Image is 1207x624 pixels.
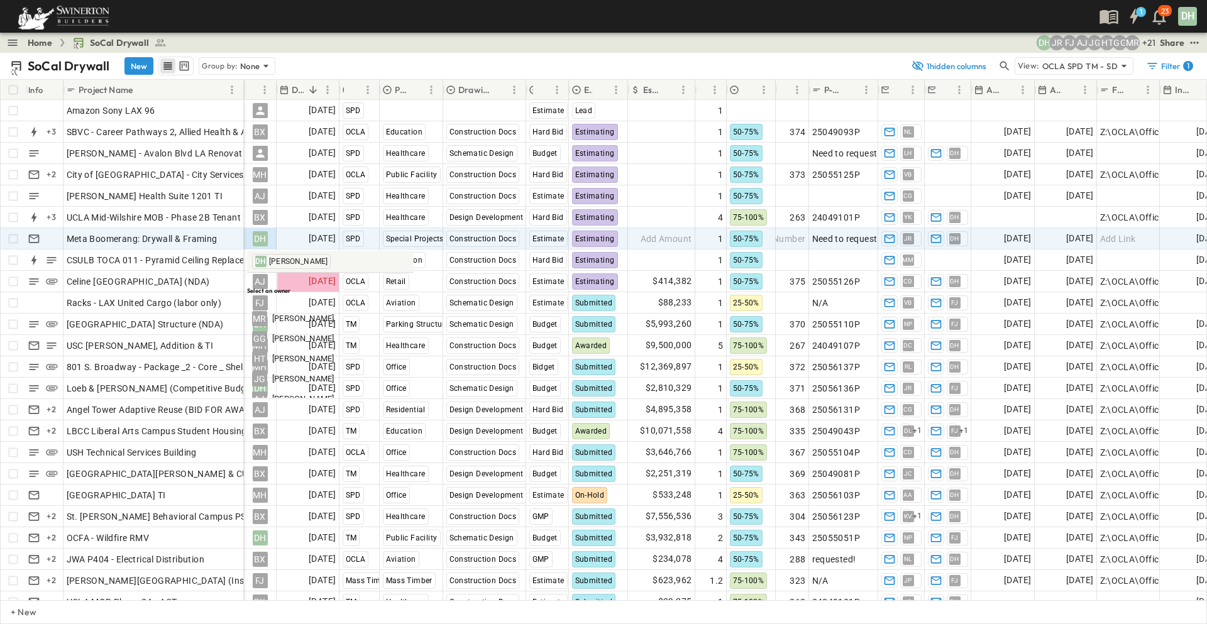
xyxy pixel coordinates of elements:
span: RL [905,366,912,367]
span: SoCal Drywall [90,36,149,49]
button: Menu [1015,82,1030,97]
button: Sort [595,83,609,97]
span: [DATE] [1066,253,1093,267]
span: Parking Structure [386,320,449,329]
span: Construction Docs [449,234,517,243]
div: DH [253,231,268,246]
span: Submitted [575,320,613,329]
button: Menu [1140,82,1155,97]
div: Meghana Raj (meghana.raj@swinerton.com) [1125,35,1140,50]
button: Filter1 [1141,57,1197,75]
span: [DATE] [1066,274,1093,288]
span: [DATE] [1066,124,1093,139]
span: Submitted [575,298,613,307]
span: [PERSON_NAME] [272,333,334,345]
div: JG [252,371,267,386]
span: Hard Bid [532,405,564,414]
span: CD [903,281,913,282]
span: 25055110P [812,318,861,331]
span: SPD [346,405,361,414]
span: 1 [718,147,723,160]
span: 50-75% [733,234,759,243]
span: Submitted [575,405,613,414]
span: DH [950,281,959,282]
span: [DATE] [1066,338,1093,353]
span: SPD [346,234,361,243]
span: Schematic Design [449,298,514,307]
span: Need to request [812,147,878,160]
span: 1 [718,126,723,138]
span: $12,369,897 [640,359,692,374]
p: View: [1018,59,1040,73]
span: 25056136P [812,382,861,395]
span: Celine [GEOGRAPHIC_DATA] (NDA) [67,275,210,288]
span: Add Link [1100,233,1136,245]
span: VB [904,174,912,175]
span: OCLA [346,170,366,179]
button: Menu [707,82,722,97]
span: Estimating [575,213,615,222]
span: CSULB TOCA 011 - Pyramid Ceiling Replacement [67,254,266,266]
button: Sort [891,83,905,97]
div: HT [252,351,267,366]
div: + 3 [44,210,59,225]
span: DH [950,409,959,410]
span: Schematic Design [449,320,514,329]
span: [DATE] [309,103,336,118]
span: 5 [718,339,723,352]
button: DH [1177,6,1198,27]
span: 25055126P [812,275,861,288]
span: CG [903,409,913,410]
span: [DATE] [1066,381,1093,395]
button: Sort [493,83,507,97]
button: kanban view [176,58,192,74]
div: table view [158,57,194,75]
button: Sort [1001,83,1015,97]
span: Construction Docs [449,341,517,350]
span: Education [386,128,423,136]
span: [DATE] [1066,402,1093,417]
p: None [240,60,260,72]
button: Menu [1077,82,1093,97]
span: Estimate [532,106,565,115]
div: GG [252,331,267,346]
div: + 3 [44,124,59,140]
span: Angel Tower Adaptive Reuse (BID FOR AWARD) [67,403,260,416]
div: + 2 [44,167,59,182]
span: [DATE] [1004,402,1031,417]
span: [DATE] [1004,231,1031,246]
span: Estimate [532,277,565,286]
span: 50-75% [733,192,759,200]
span: 1 [718,382,723,395]
span: [DATE] [309,189,336,203]
button: Menu [756,82,771,97]
p: Due Date [292,84,304,96]
span: Need to request [812,233,878,245]
span: Residential [386,405,426,414]
span: 50-75% [733,149,759,158]
p: File Path [1112,84,1124,96]
span: 373 [790,168,805,181]
div: Daryll Hayward (daryll.hayward@swinerton.com) [1037,35,1052,50]
span: $414,382 [653,274,692,288]
div: DH [255,256,267,267]
span: [PERSON_NAME] [272,353,334,365]
span: N/A [812,297,829,309]
span: Estimate [532,192,565,200]
p: 23 [1161,6,1169,16]
p: Invite Date [1175,84,1192,96]
span: Budget [532,341,558,350]
span: SPD [346,149,361,158]
span: [DATE] [1066,231,1093,246]
span: Submitted [575,384,613,393]
span: [DATE] [309,231,336,246]
span: Design Development [449,213,524,222]
span: [PERSON_NAME] [272,373,334,385]
span: 50-75% [733,320,759,329]
div: Info [28,72,43,107]
button: Menu [320,82,335,97]
button: Sort [410,83,424,97]
span: $2,810,329 [646,381,692,395]
h6: Select an owner [247,287,414,295]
